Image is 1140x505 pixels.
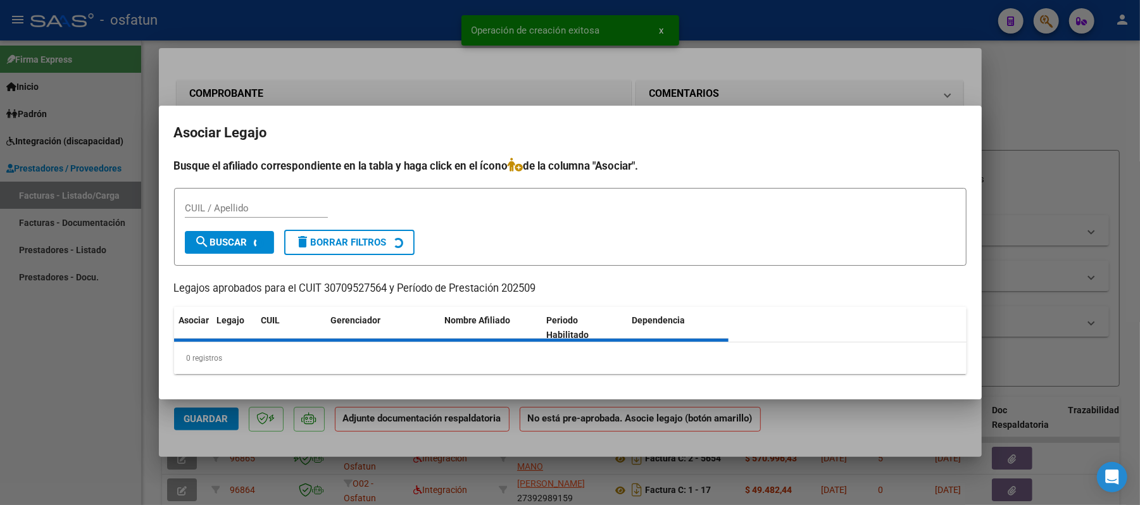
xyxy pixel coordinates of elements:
[331,315,381,325] span: Gerenciador
[541,307,627,349] datatable-header-cell: Periodo Habilitado
[284,230,415,255] button: Borrar Filtros
[195,237,247,248] span: Buscar
[179,315,210,325] span: Asociar
[174,342,967,374] div: 0 registros
[174,158,967,174] h4: Busque el afiliado correspondiente en la tabla y haga click en el ícono de la columna "Asociar".
[440,307,542,349] datatable-header-cell: Nombre Afiliado
[212,307,256,349] datatable-header-cell: Legajo
[174,307,212,349] datatable-header-cell: Asociar
[546,315,589,340] span: Periodo Habilitado
[627,307,729,349] datatable-header-cell: Dependencia
[296,234,311,249] mat-icon: delete
[185,231,274,254] button: Buscar
[1097,462,1127,492] div: Open Intercom Messenger
[326,307,440,349] datatable-header-cell: Gerenciador
[296,237,387,248] span: Borrar Filtros
[195,234,210,249] mat-icon: search
[174,121,967,145] h2: Asociar Legajo
[174,281,967,297] p: Legajos aprobados para el CUIT 30709527564 y Período de Prestación 202509
[632,315,685,325] span: Dependencia
[445,315,511,325] span: Nombre Afiliado
[217,315,245,325] span: Legajo
[256,307,326,349] datatable-header-cell: CUIL
[261,315,280,325] span: CUIL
